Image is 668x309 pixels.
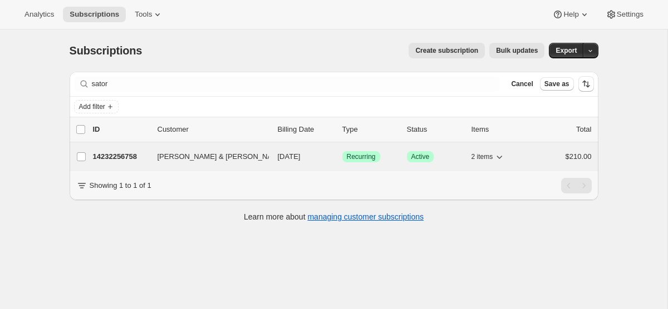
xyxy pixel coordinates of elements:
[342,124,398,135] div: Type
[576,124,591,135] p: Total
[411,152,430,161] span: Active
[278,152,301,161] span: [DATE]
[556,46,577,55] span: Export
[79,102,105,111] span: Add filter
[128,7,170,22] button: Tools
[63,7,126,22] button: Subscriptions
[507,77,537,91] button: Cancel
[70,44,143,57] span: Subscriptions
[496,46,538,55] span: Bulk updates
[471,152,493,161] span: 2 items
[158,124,269,135] p: Customer
[90,180,151,191] p: Showing 1 to 1 of 1
[563,10,578,19] span: Help
[278,124,333,135] p: Billing Date
[511,79,533,88] span: Cancel
[93,124,149,135] p: ID
[471,149,505,165] button: 2 items
[244,211,424,222] p: Learn more about
[415,46,478,55] span: Create subscription
[578,76,594,92] button: Sort the results
[407,124,463,135] p: Status
[409,43,485,58] button: Create subscription
[540,77,574,91] button: Save as
[549,43,583,58] button: Export
[489,43,544,58] button: Bulk updates
[18,7,61,22] button: Analytics
[93,151,149,162] p: 14232256758
[24,10,54,19] span: Analytics
[544,79,569,88] span: Save as
[93,124,592,135] div: IDCustomerBilling DateTypeStatusItemsTotal
[617,10,644,19] span: Settings
[74,100,119,113] button: Add filter
[546,7,596,22] button: Help
[307,212,424,221] a: managing customer subscriptions
[471,124,527,135] div: Items
[93,149,592,165] div: 14232256758[PERSON_NAME] & [PERSON_NAME][DATE]SuccessRecurringSuccessActive2 items$210.00
[599,7,650,22] button: Settings
[70,10,119,19] span: Subscriptions
[158,151,286,162] span: [PERSON_NAME] & [PERSON_NAME]
[92,76,500,92] input: Filter subscribers
[151,148,262,166] button: [PERSON_NAME] & [PERSON_NAME]
[566,152,592,161] span: $210.00
[347,152,376,161] span: Recurring
[135,10,152,19] span: Tools
[561,178,592,193] nav: Pagination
